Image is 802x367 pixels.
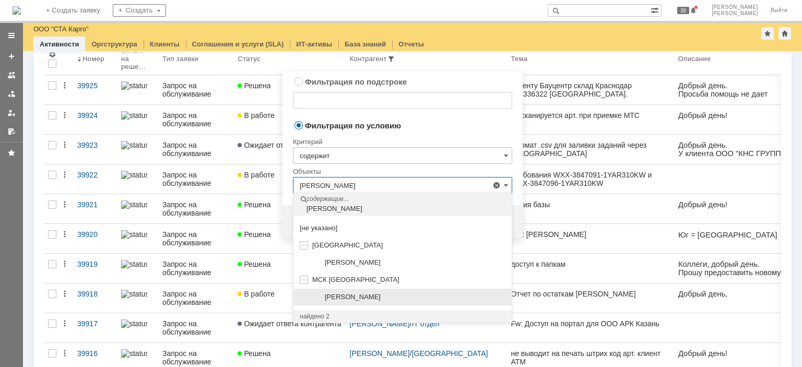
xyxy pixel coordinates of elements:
div: Действия [61,260,69,268]
a: Запрос на обслуживание [158,254,233,283]
div: Номер [82,55,104,63]
span: A [65,162,70,171]
a: Запрос на обслуживание [158,313,233,342]
a: 39923 [73,135,117,164]
span: i [33,159,35,167]
div: Действия [61,319,69,328]
a: 39924 [73,105,117,134]
div: Действия [61,111,69,120]
span: ru [74,159,81,167]
span: cargo [88,162,108,171]
a: [PERSON_NAME] [350,319,410,328]
img: clear.cache.gif [300,241,308,250]
span: . [67,227,69,235]
img: statusbar-100 (1).png [121,81,147,90]
span: В работе [238,290,274,298]
span: 38 [677,7,689,14]
a: Заявки в моей ответственности [3,86,20,102]
span: ru [78,113,85,122]
span: [PERSON_NAME] [712,4,758,10]
div: Запрос на обслуживание [162,171,229,187]
a: Ожидает ответа контрагента [233,135,345,164]
a: В работе [233,105,345,134]
a: Решена [233,194,345,223]
div: [PERSON_NAME] [296,205,512,213]
span: @sta [70,162,88,171]
a: Отчеты [398,40,424,48]
li: Движение товара [21,184,125,192]
a: Мои согласования [3,123,20,140]
span: [не указано] [300,224,337,232]
a: [PHONE_NUMBER] [38,104,107,112]
div: содержащие... [296,196,512,205]
span: [PERSON_NAME] [325,293,381,301]
a: Решена [233,75,345,104]
th: Осталось на решение [117,43,158,75]
label: Фильтрация по условию [305,121,401,130]
img: statusbar-100 (1).png [121,349,147,358]
span: [PHONE_NUMBER] [36,168,104,176]
span: WMS [85,25,104,33]
span: . [31,159,33,167]
a: Ожидает ответа контрагента [233,313,345,342]
div: Запрос на обслуживание [162,141,229,158]
div: Запрос на обслуживание [162,290,229,306]
span: Решена [238,230,270,239]
div: клиенту Бауцентр склад Краснодар 001336322 [GEOGRAPHIC_DATA]. [511,81,669,98]
a: statusbar-100 (1).png [117,105,158,134]
div: 39921 [77,200,113,209]
span: [GEOGRAPHIC_DATA] [312,241,383,249]
div: Объекты [293,167,512,177]
div: Запрос на обслуживание [162,200,229,217]
a: Запрос на обслуживание [158,194,233,223]
div: Добавить в избранное [761,27,774,40]
span: stacargo [43,159,72,167]
a: Создать заявку [3,48,20,65]
a: 39917 [73,313,117,342]
span: ru [110,162,116,171]
div: 39923 [77,141,113,149]
th: Тип заявки [158,43,233,75]
img: statusbar-100 (1).png [121,171,147,179]
th: Номер [73,43,117,75]
a: База знаний [345,40,386,48]
img: statusbar-100 (1).png [121,111,147,120]
a: В работе [233,164,345,194]
span: @[DOMAIN_NAME] [35,169,110,178]
div: Осталось на решение [121,47,146,70]
li: Заполняемость склада (Новый) [21,167,125,184]
li: Товары в резерве [21,192,125,200]
a: 39921 [73,194,117,223]
span: Расширенный поиск [651,5,661,15]
div: Действия [61,141,69,149]
a: Запрос на обслуживание [158,135,233,164]
a: не сканируется арт. при приемке МТС [506,105,674,134]
div: 39920 [77,230,113,239]
img: statusbar-100 (1).png [121,290,147,298]
div: Запрос на обслуживание [162,81,229,98]
a: Запрос на обслуживание [158,224,233,253]
a: [PERSON_NAME] [350,349,410,358]
span: Ожидает ответа контрагента [238,141,341,149]
a: + [PHONE_NUMBER] [36,94,111,103]
a: 39922 [73,164,117,194]
div: ООО "СТА Карго" [33,25,89,33]
a: Fw: Доступ на портал для ООО АРК Казань [506,313,674,342]
span: Ожидает ответа контрагента [238,319,341,328]
span: Решена [238,349,270,358]
div: Формат .csv для заливки заданий через [GEOGRAPHIC_DATA] [511,141,669,158]
a: 39918 [73,283,117,313]
span: . [72,159,74,167]
a: statusbar-100 (1).png [117,224,158,253]
img: statusbar-100 (1).png [121,200,147,209]
span: cargo [29,135,48,144]
span: . [108,162,110,171]
span: Решена [238,260,270,268]
div: Описание [678,55,711,63]
img: statusbar-100 (1).png [121,141,147,149]
img: logo [13,6,21,15]
span: [PERSON_NAME] [712,10,758,17]
span: . [30,227,32,235]
div: Отчет по остаткам [PERSON_NAME] [511,290,669,298]
a: statusbar-100 (1).png [117,164,158,194]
